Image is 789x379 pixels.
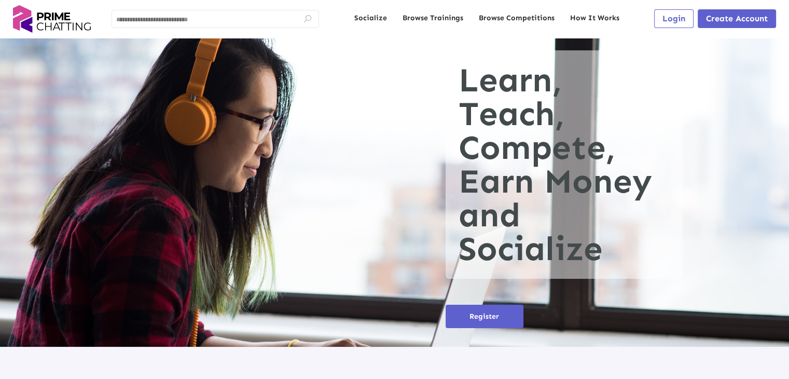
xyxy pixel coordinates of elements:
a: How It Works [570,13,619,23]
button: Login [654,9,694,28]
span: Login [662,13,685,23]
button: Register [446,305,523,328]
a: Browse Trainings [403,13,463,23]
img: logo [13,5,91,33]
a: Socialize [354,13,387,23]
a: Browse Competitions [479,13,555,23]
h1: Learn, Teach, Compete, Earn Money and Socialize [446,50,683,279]
span: Create Account [706,13,768,23]
button: Create Account [698,9,776,28]
span: Register [469,312,499,321]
